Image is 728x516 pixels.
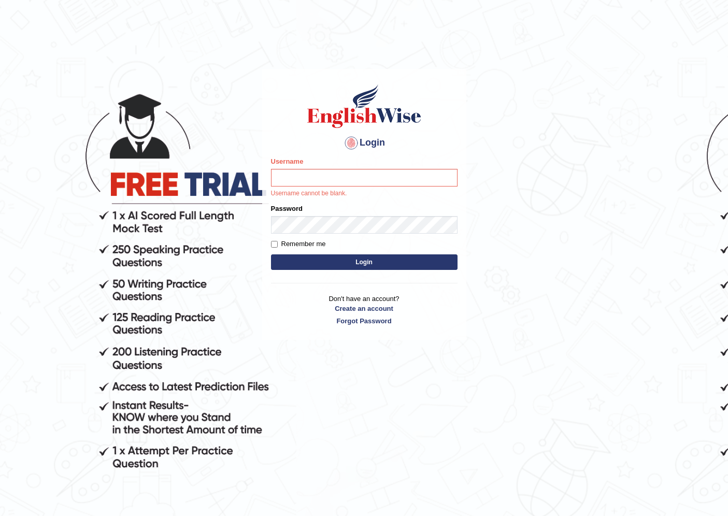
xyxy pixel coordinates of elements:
[271,304,458,313] a: Create an account
[305,83,423,130] img: Logo of English Wise sign in for intelligent practice with AI
[271,254,458,270] button: Login
[271,316,458,326] a: Forgot Password
[271,156,304,166] label: Username
[271,135,458,151] h4: Login
[271,239,326,249] label: Remember me
[271,189,458,198] p: Username cannot be blank.
[271,241,278,248] input: Remember me
[271,294,458,326] p: Don't have an account?
[271,204,303,213] label: Password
